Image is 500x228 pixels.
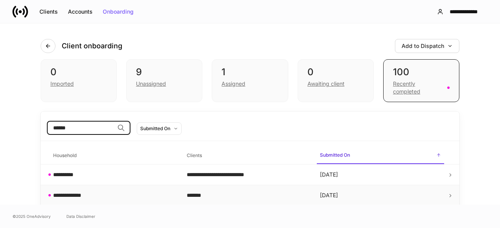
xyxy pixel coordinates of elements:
[395,39,459,53] button: Add to Dispatch
[307,80,345,88] div: Awaiting client
[221,80,245,88] div: Assigned
[307,66,364,78] div: 0
[63,5,98,18] button: Accounts
[66,213,95,219] a: Data Disclaimer
[34,5,63,18] button: Clients
[50,148,177,164] span: Household
[50,66,107,78] div: 0
[103,9,134,14] div: Onboarding
[393,80,443,95] div: Recently completed
[12,213,51,219] span: © 2025 OneAdvisory
[62,41,122,51] h4: Client onboarding
[39,9,58,14] div: Clients
[212,59,288,102] div: 1Assigned
[137,122,182,135] button: Submitted On
[136,66,193,78] div: 9
[98,5,139,18] button: Onboarding
[314,185,447,206] td: [DATE]
[41,59,117,102] div: 0Imported
[393,66,450,78] div: 100
[317,147,444,164] span: Submitted On
[136,80,166,88] div: Unassigned
[298,59,374,102] div: 0Awaiting client
[68,9,93,14] div: Accounts
[187,152,202,159] h6: Clients
[402,43,453,49] div: Add to Dispatch
[53,152,77,159] h6: Household
[320,151,350,159] h6: Submitted On
[50,80,74,88] div: Imported
[314,164,447,185] td: [DATE]
[184,148,311,164] span: Clients
[383,59,459,102] div: 100Recently completed
[221,66,278,78] div: 1
[140,125,170,132] div: Submitted On
[126,59,202,102] div: 9Unassigned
